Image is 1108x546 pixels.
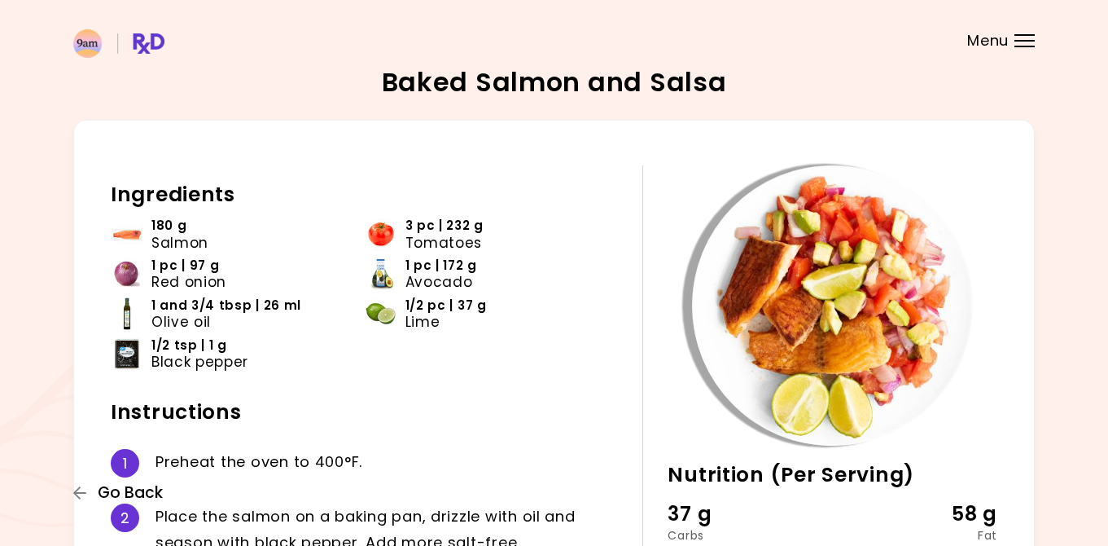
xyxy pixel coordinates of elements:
span: 1 pc | 97 g [151,258,219,274]
div: Carbs [668,530,777,541]
span: Black pepper [151,354,248,370]
span: Salmon [151,235,208,251]
div: 1 [111,449,139,478]
div: 58 g [887,499,997,530]
span: 1 pc | 172 g [405,258,477,274]
span: Avocado [405,274,473,290]
h2: Ingredients [111,182,618,208]
span: Menu [967,33,1009,48]
span: 1/2 tsp | 1 g [151,337,227,354]
span: 3 pc | 232 g [405,218,484,234]
span: Lime [405,314,440,330]
button: Go Back [73,484,171,502]
span: Red onion [151,274,226,290]
h2: Nutrition (Per Serving) [668,462,997,488]
h2: Instructions [111,399,618,425]
h2: Baked Salmon and Salsa [382,69,727,95]
img: RxDiet [73,29,164,58]
div: Fat [887,530,997,541]
span: 1 and 3/4 tbsp | 26 ml [151,297,301,314]
span: Olive oil [151,314,211,330]
div: P r e h e a t t h e o v e n t o 4 0 0 ° F . [155,449,618,478]
span: 1/2 pc | 37 g [405,297,487,314]
span: 180 g [151,218,186,234]
div: 37 g [668,499,777,530]
div: 2 [111,504,139,532]
span: Go Back [98,484,163,502]
span: Tomatoes [405,235,482,251]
